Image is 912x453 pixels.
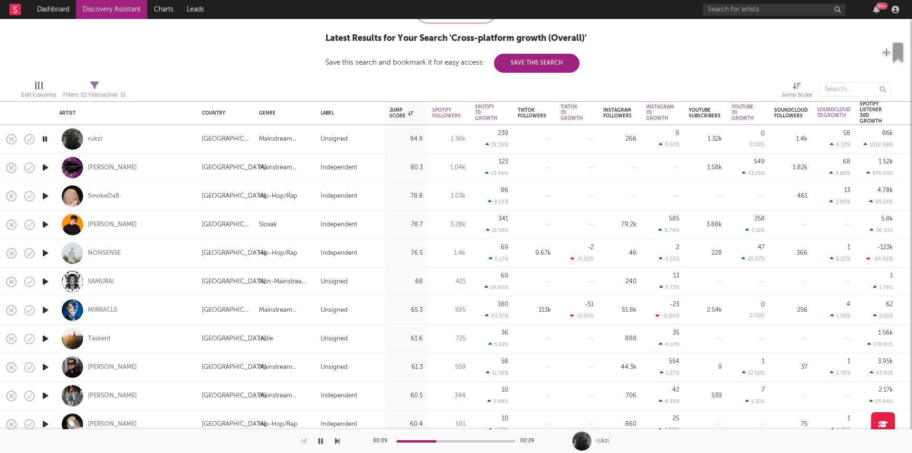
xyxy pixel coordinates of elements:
div: Edit Columns [21,77,56,105]
div: Hip-Hop/Rap [259,248,297,259]
div: 68 [843,159,850,165]
div: YouTube Subscribers [689,107,721,119]
div: 1 [847,415,850,422]
div: 585 [669,216,679,222]
div: MIRRACLE [88,306,117,315]
div: 239 [498,130,508,136]
div: 68 [389,276,423,288]
div: [GEOGRAPHIC_DATA] [202,134,249,145]
div: -0.02 % [570,256,594,262]
div: 58 [843,130,850,136]
div: [GEOGRAPHIC_DATA] [202,305,249,316]
div: Independent [321,191,357,202]
div: 78.7 [389,219,423,231]
div: 36.10 % [870,227,893,233]
div: 7.12 % [745,227,765,233]
div: 0.27 % [830,256,850,262]
a: [PERSON_NAME] [88,221,137,229]
div: 228 [689,248,722,259]
a: [PERSON_NAME] [88,392,137,400]
div: rukzi [596,437,609,445]
div: [GEOGRAPHIC_DATA] [202,276,266,288]
div: Instagram 7D Growth [646,104,674,121]
div: 2.99 % [658,427,679,433]
div: 4.10 % [659,341,679,347]
div: 42 [672,387,679,393]
div: 11.58 % [486,370,508,376]
div: 27.10 % [870,427,893,433]
div: 9.67k [518,248,551,259]
div: 4.33 % [830,142,850,148]
div: Taskent [88,335,111,343]
div: Spotify Listener 30D Growth [860,101,882,124]
div: Mainstream Electronic [259,134,311,145]
div: Non-Mainstream Electronic [259,276,311,288]
span: ( 11 filters active) [81,93,118,98]
div: 19.60 % [484,284,508,290]
div: 1.82k [774,162,807,173]
div: 94.9 [389,134,423,145]
div: 6.33 % [659,398,679,405]
div: [GEOGRAPHIC_DATA] [202,419,266,430]
div: -123k [877,244,893,251]
div: 4.78k [877,187,893,193]
div: 559 [432,362,465,373]
div: 9 [675,130,679,136]
div: 2.99 % [487,398,508,405]
div: Unsigned [321,134,348,145]
div: 341 [498,216,508,222]
div: 86k [882,130,893,136]
div: [GEOGRAPHIC_DATA] [202,248,266,259]
div: 1.79 % [873,284,893,290]
div: 76.5 [389,248,423,259]
div: [GEOGRAPHIC_DATA] [202,390,266,402]
div: 1.4k [432,248,465,259]
div: 1.58k [689,162,722,173]
div: 2.90 % [829,199,850,205]
div: 61.6 [389,333,423,345]
div: Jump Score [389,107,413,119]
div: 3.28k [432,219,465,231]
div: YouTube 7D Growth [731,104,754,121]
div: 860 [603,419,636,430]
div: 25.94 % [869,398,893,405]
div: Tiktok 7D Growth [560,104,583,121]
a: SmokeDaB. [88,192,121,201]
button: Save This Search [494,54,579,73]
a: [PERSON_NAME] [88,164,137,172]
div: 266 [603,134,636,145]
a: [PERSON_NAME] [88,363,137,372]
a: rukzi [88,135,102,144]
div: [PERSON_NAME] [88,420,137,429]
div: 258 [754,216,765,222]
div: 11.59 % [486,227,508,233]
a: NONSENSE [88,249,121,258]
div: 13 [673,273,679,279]
div: Label [321,110,375,116]
div: Artist [59,110,188,116]
button: 99+ [873,6,880,13]
div: 3.88k [689,219,722,231]
div: 13 [844,187,850,193]
div: 1 [762,358,765,365]
div: 1.35 % [831,427,850,433]
div: 79.2k [603,219,636,231]
div: Independent [321,248,357,259]
div: Hip-Hop/Rap [259,191,297,202]
div: -0.04 % [570,313,594,319]
div: 69 [501,273,508,279]
div: Latest Results for Your Search ' Cross-platform growth (Overall) ' [325,33,587,44]
div: 1.56k [878,330,893,336]
div: 554 [669,358,679,365]
div: 0.00 % [750,142,765,147]
div: 99 + [876,2,888,10]
div: SAMURAI [88,278,114,286]
div: 180 [498,301,508,308]
div: Spotify Followers [432,107,461,119]
div: 595 [432,305,465,316]
div: Independent [321,219,357,231]
div: 9.14 % [488,199,508,205]
div: [GEOGRAPHIC_DATA] [202,362,266,373]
